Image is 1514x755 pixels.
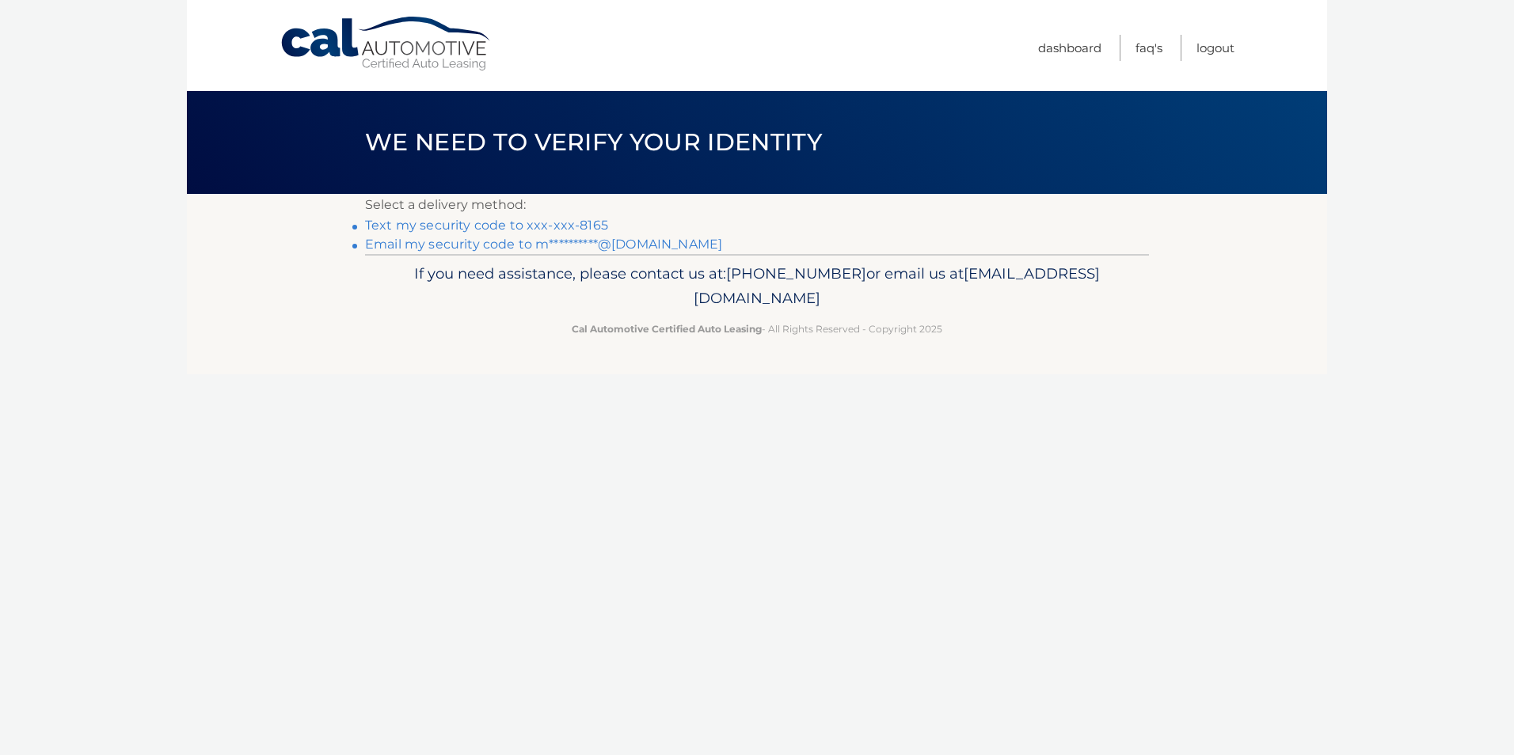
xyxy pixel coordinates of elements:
[726,264,866,283] span: [PHONE_NUMBER]
[375,261,1139,312] p: If you need assistance, please contact us at: or email us at
[365,237,722,252] a: Email my security code to m**********@[DOMAIN_NAME]
[572,323,762,335] strong: Cal Automotive Certified Auto Leasing
[1038,35,1101,61] a: Dashboard
[375,321,1139,337] p: - All Rights Reserved - Copyright 2025
[1196,35,1234,61] a: Logout
[365,194,1149,216] p: Select a delivery method:
[1135,35,1162,61] a: FAQ's
[365,127,822,157] span: We need to verify your identity
[365,218,608,233] a: Text my security code to xxx-xxx-8165
[280,16,493,72] a: Cal Automotive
